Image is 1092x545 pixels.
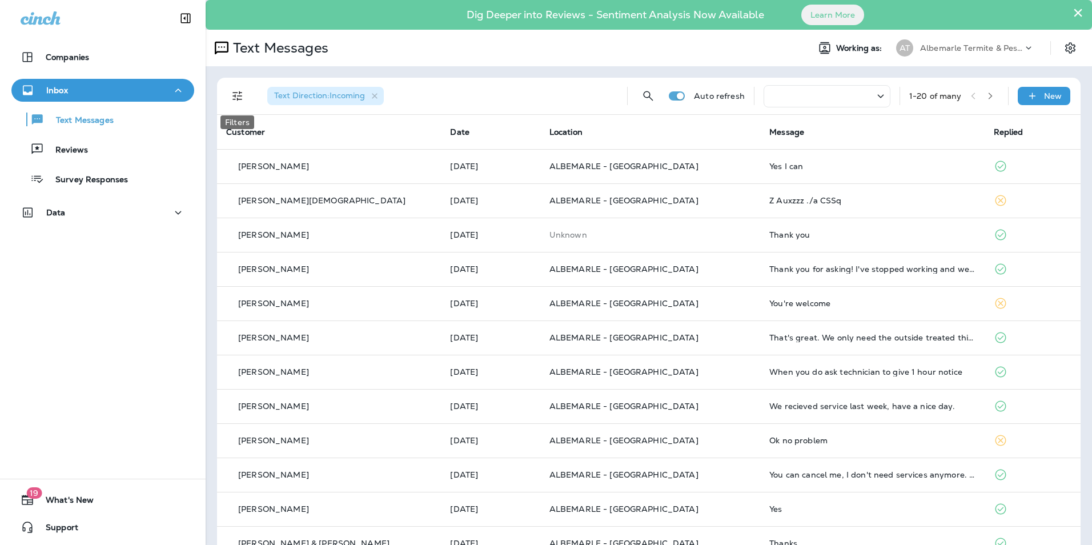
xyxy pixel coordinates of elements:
[549,195,698,206] span: ALBEMARLE - [GEOGRAPHIC_DATA]
[450,196,531,205] p: Sep 24, 2025 02:01 PM
[170,7,202,30] button: Collapse Sidebar
[549,470,698,480] span: ALBEMARLE - [GEOGRAPHIC_DATA]
[11,107,194,131] button: Text Messages
[267,87,384,105] div: Text Direction:Incoming
[920,43,1023,53] p: Albemarle Termite & Pest Control
[769,367,975,376] div: When you do ask technician to give 1 hour notice
[450,402,531,411] p: Sep 22, 2025 08:07 AM
[769,402,975,411] div: We recieved service last week, have a nice day.
[549,230,751,239] p: This customer does not have a last location and the phone number they messaged is not assigned to...
[450,470,531,479] p: Sep 22, 2025 08:01 AM
[769,504,975,514] div: Yes
[46,86,68,95] p: Inbox
[46,53,89,62] p: Companies
[549,332,698,343] span: ALBEMARLE - [GEOGRAPHIC_DATA]
[549,401,698,411] span: ALBEMARLE - [GEOGRAPHIC_DATA]
[637,85,660,107] button: Search Messages
[694,91,745,101] p: Auto refresh
[34,495,94,509] span: What's New
[769,127,804,137] span: Message
[450,367,531,376] p: Sep 22, 2025 08:09 AM
[228,39,328,57] p: Text Messages
[11,201,194,224] button: Data
[238,196,406,205] p: [PERSON_NAME][DEMOGRAPHIC_DATA]
[549,127,583,137] span: Location
[44,175,128,186] p: Survey Responses
[11,79,194,102] button: Inbox
[549,298,698,308] span: ALBEMARLE - [GEOGRAPHIC_DATA]
[450,299,531,308] p: Sep 22, 2025 10:35 AM
[11,46,194,69] button: Companies
[433,13,797,17] p: Dig Deeper into Reviews - Sentiment Analysis Now Available
[1044,91,1062,101] p: New
[238,470,309,479] p: [PERSON_NAME]
[896,39,913,57] div: AT
[44,145,88,156] p: Reviews
[45,115,114,126] p: Text Messages
[909,91,962,101] div: 1 - 20 of many
[238,299,309,308] p: [PERSON_NAME]
[801,5,864,25] button: Learn More
[1073,3,1083,22] button: Close
[450,162,531,171] p: Sep 25, 2025 08:29 AM
[769,196,975,205] div: Z Auxzzz ./a CSSq
[769,299,975,308] div: You're welcome
[450,504,531,514] p: Sep 18, 2025 08:08 AM
[11,516,194,539] button: Support
[274,90,365,101] span: Text Direction : Incoming
[769,436,975,445] div: Ok no problem
[769,333,975,342] div: That's great. We only need the outside treated this time. Thanks
[769,230,975,239] div: Thank you
[34,523,78,536] span: Support
[769,265,975,274] div: Thank you for asking! I've stopped working and we're trying to figure just our finances right now...
[450,436,531,445] p: Sep 22, 2025 08:03 AM
[450,127,469,137] span: Date
[238,402,309,411] p: [PERSON_NAME]
[549,264,698,274] span: ALBEMARLE - [GEOGRAPHIC_DATA]
[450,230,531,239] p: Sep 24, 2025 08:12 AM
[238,436,309,445] p: [PERSON_NAME]
[238,367,309,376] p: [PERSON_NAME]
[238,230,309,239] p: [PERSON_NAME]
[769,162,975,171] div: Yes I can
[226,85,249,107] button: Filters
[226,127,265,137] span: Customer
[549,161,698,171] span: ALBEMARLE - [GEOGRAPHIC_DATA]
[238,162,309,171] p: [PERSON_NAME]
[450,265,531,274] p: Sep 22, 2025 10:41 AM
[220,115,254,129] div: Filters
[46,208,66,217] p: Data
[238,265,309,274] p: [PERSON_NAME]
[994,127,1023,137] span: Replied
[549,367,698,377] span: ALBEMARLE - [GEOGRAPHIC_DATA]
[26,487,42,499] span: 19
[11,137,194,161] button: Reviews
[11,167,194,191] button: Survey Responses
[450,333,531,342] p: Sep 22, 2025 08:44 AM
[11,488,194,511] button: 19What's New
[769,470,975,479] div: You can cancel me, I don't need services anymore. I am moving. Thanks.
[549,435,698,446] span: ALBEMARLE - [GEOGRAPHIC_DATA]
[1060,38,1081,58] button: Settings
[238,333,309,342] p: [PERSON_NAME]
[238,504,309,514] p: [PERSON_NAME]
[549,504,698,514] span: ALBEMARLE - [GEOGRAPHIC_DATA]
[836,43,885,53] span: Working as:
